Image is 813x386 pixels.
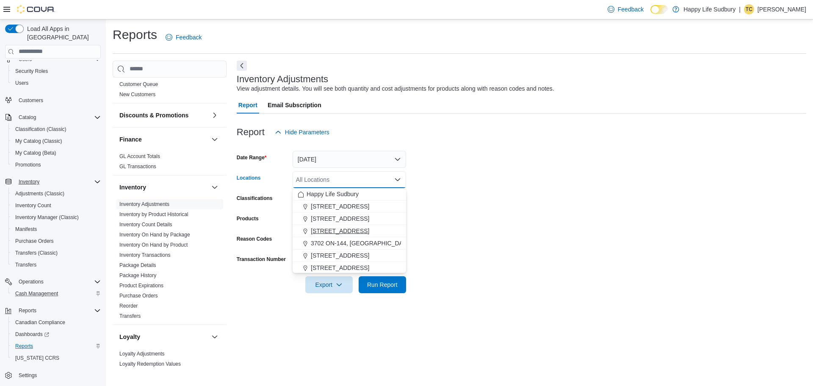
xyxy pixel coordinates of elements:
[119,183,146,192] h3: Inventory
[2,111,104,123] button: Catalog
[8,77,104,89] button: Users
[311,202,369,211] span: [STREET_ADDRESS]
[12,200,101,211] span: Inventory Count
[12,200,55,211] a: Inventory Count
[113,199,227,325] div: Inventory
[15,343,33,350] span: Reports
[8,247,104,259] button: Transfers (Classic)
[119,272,156,278] a: Package History
[311,251,369,260] span: [STREET_ADDRESS]
[119,333,140,341] h3: Loyalty
[12,317,101,328] span: Canadian Compliance
[293,213,406,225] button: [STREET_ADDRESS]
[15,355,59,361] span: [US_STATE] CCRS
[15,305,101,316] span: Reports
[293,237,406,250] button: 3702 ON-144, [GEOGRAPHIC_DATA]
[15,305,40,316] button: Reports
[746,4,752,14] span: TC
[12,260,101,270] span: Transfers
[12,124,101,134] span: Classification (Classic)
[19,97,43,104] span: Customers
[293,151,406,168] button: [DATE]
[15,226,37,233] span: Manifests
[237,256,286,263] label: Transaction Number
[119,153,160,159] a: GL Account Totals
[15,177,101,187] span: Inventory
[119,211,188,217] a: Inventory by Product Historical
[119,91,155,98] span: New Customers
[119,303,138,309] a: Reorder
[210,332,220,342] button: Loyalty
[12,289,61,299] a: Cash Management
[8,123,104,135] button: Classification (Classic)
[119,272,156,279] span: Package History
[12,160,101,170] span: Promotions
[8,235,104,247] button: Purchase Orders
[311,227,369,235] span: [STREET_ADDRESS]
[119,231,190,238] span: Inventory On Hand by Package
[119,153,160,160] span: GL Account Totals
[15,370,101,380] span: Settings
[12,189,68,199] a: Adjustments (Classic)
[12,66,101,76] span: Security Roles
[293,188,406,200] button: Happy Life Sudbury
[15,370,40,380] a: Settings
[119,201,169,208] span: Inventory Adjustments
[8,65,104,77] button: Security Roles
[15,261,36,268] span: Transfers
[15,80,28,86] span: Users
[119,350,165,357] span: Loyalty Adjustments
[19,114,36,121] span: Catalog
[12,189,101,199] span: Adjustments (Classic)
[113,26,157,43] h1: Reports
[119,221,172,228] span: Inventory Count Details
[119,252,171,258] a: Inventory Transactions
[604,1,647,18] a: Feedback
[119,164,156,169] a: GL Transactions
[119,222,172,228] a: Inventory Count Details
[12,248,61,258] a: Transfers (Classic)
[12,78,101,88] span: Users
[2,176,104,188] button: Inventory
[238,97,257,114] span: Report
[15,95,47,106] a: Customers
[119,135,208,144] button: Finance
[12,260,40,270] a: Transfers
[12,236,57,246] a: Purchase Orders
[8,147,104,159] button: My Catalog (Beta)
[15,95,101,106] span: Customers
[311,239,412,247] span: 3702 ON-144, [GEOGRAPHIC_DATA]
[12,160,44,170] a: Promotions
[210,134,220,144] button: Finance
[15,290,58,297] span: Cash Management
[237,195,273,202] label: Classifications
[119,163,156,170] span: GL Transactions
[119,361,181,367] a: Loyalty Redemption Values
[119,293,158,299] a: Purchase Orders
[237,154,267,161] label: Date Range
[119,282,163,289] span: Product Expirations
[119,292,158,299] span: Purchase Orders
[744,4,754,14] div: Tanner Chretien
[15,190,64,197] span: Adjustments (Classic)
[8,340,104,352] button: Reports
[15,331,49,338] span: Dashboards
[8,200,104,211] button: Inventory Count
[15,202,51,209] span: Inventory Count
[758,4,806,14] p: [PERSON_NAME]
[119,201,169,207] a: Inventory Adjustments
[19,278,44,285] span: Operations
[15,177,43,187] button: Inventory
[119,313,141,319] span: Transfers
[15,277,101,287] span: Operations
[293,200,406,213] button: [STREET_ADDRESS]
[293,188,406,286] div: Choose from the following options
[113,349,227,372] div: Loyalty
[359,276,406,293] button: Run Report
[237,215,259,222] label: Products
[113,151,227,175] div: Finance
[650,5,668,14] input: Dark Mode
[15,126,66,133] span: Classification (Classic)
[162,29,205,46] a: Feedback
